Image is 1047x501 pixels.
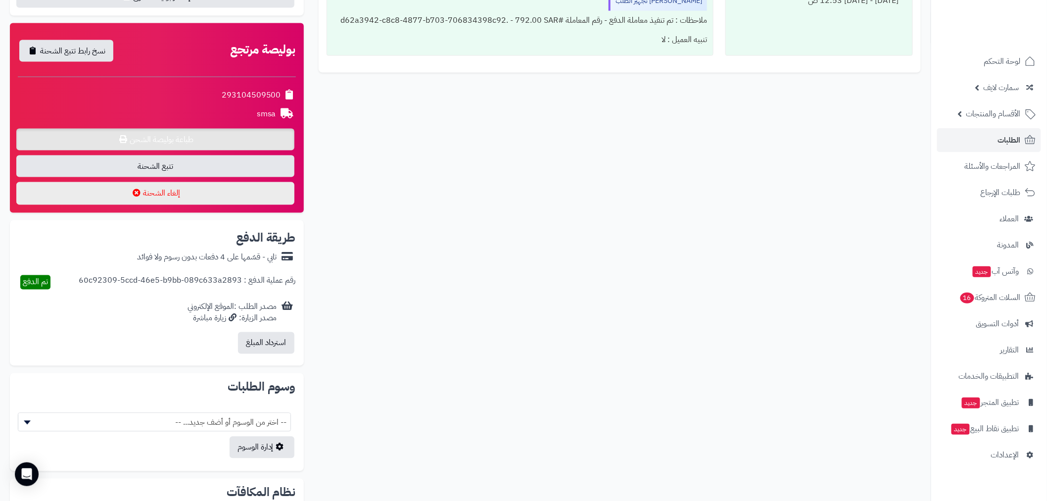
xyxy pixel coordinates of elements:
[976,317,1019,331] span: أدوات التسويق
[937,364,1041,388] a: التطبيقات والخدمات
[981,186,1021,200] span: طلبات الإرجاع
[15,462,39,486] div: Open Intercom Messenger
[137,252,277,263] div: تابي - قسّمها على 4 دفعات بدون رسوم ولا فوائد
[236,232,296,244] h2: طريقة الدفع
[230,437,294,458] a: إدارة الوسوم
[257,108,276,120] div: smsa
[238,332,294,354] button: استرداد المبلغ
[18,413,291,432] span: -- اختر من الوسوم أو أضف جديد... --
[984,81,1019,95] span: سمارت لايف
[222,90,281,101] div: 293104509500
[19,40,113,62] button: نسخ رابط تتبع الشحنة
[937,233,1041,257] a: المدونة
[937,128,1041,152] a: الطلبات
[980,23,1038,44] img: logo-2.png
[937,154,1041,178] a: المراجعات والأسئلة
[972,264,1019,278] span: وآتس آب
[937,207,1041,231] a: العملاء
[959,369,1019,383] span: التطبيقات والخدمات
[959,291,1021,304] span: السلات المتروكة
[937,181,1041,204] a: طلبات الإرجاع
[188,301,277,324] div: مصدر الطلب :الموقع الإلكتروني
[1000,212,1019,226] span: العملاء
[16,182,294,205] button: إلغاء الشحنة
[18,413,290,432] span: -- اختر من الوسوم أو أضف جديد... --
[79,275,296,290] div: رقم عملية الدفع : 60c92309-5ccd-46e5-b9bb-089c633a2893
[998,133,1021,147] span: الطلبات
[973,266,991,277] span: جديد
[333,11,707,30] div: ملاحظات : تم تنفيذ معاملة الدفع - رقم المعاملة #d62a3942-c8c8-4877-b703-706834398c92. - 792.00 SAR
[984,54,1021,68] span: لوحة التحكم
[18,381,296,393] h2: وسوم الطلبات
[998,238,1019,252] span: المدونة
[937,50,1041,73] a: لوحة التحكم
[230,44,296,55] h2: بوليصة مرتجع
[961,396,1019,409] span: تطبيق المتجر
[937,443,1041,467] a: الإعدادات
[16,129,294,150] a: طباعة بوليصة الشحن
[952,424,970,435] span: جديد
[937,286,1041,309] a: السلات المتروكة16
[188,313,277,324] div: مصدر الزيارة: زيارة مباشرة
[991,448,1019,462] span: الإعدادات
[937,259,1041,283] a: وآتس آبجديد
[18,487,296,499] h2: نظام المكافآت
[951,422,1019,436] span: تطبيق نقاط البيع
[1000,343,1019,357] span: التقارير
[333,30,707,50] div: تنبيه العميل : لا
[937,417,1041,441] a: تطبيق نقاط البيعجديد
[960,293,975,304] span: 16
[937,391,1041,414] a: تطبيق المتجرجديد
[937,338,1041,362] a: التقارير
[16,155,294,177] a: تتبع الشحنة
[40,45,105,57] span: نسخ رابط تتبع الشحنة
[937,312,1041,336] a: أدوات التسويق
[965,159,1021,173] span: المراجعات والأسئلة
[966,107,1021,121] span: الأقسام والمنتجات
[962,398,980,408] span: جديد
[23,276,48,288] span: تم الدفع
